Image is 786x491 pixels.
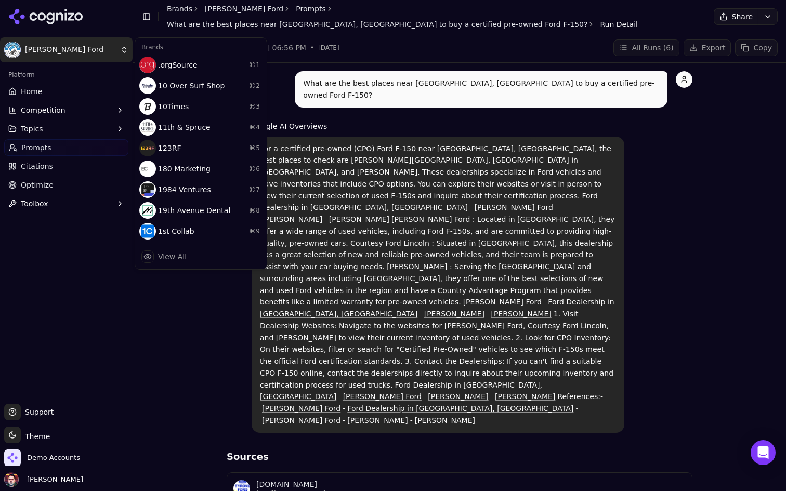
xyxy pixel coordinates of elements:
[249,82,260,90] span: ⌘ 2
[137,55,265,75] div: .orgSource
[139,223,156,240] img: 1st Collab
[249,185,260,194] span: ⌘ 7
[137,200,265,221] div: 19th Avenue Dental
[137,75,265,96] div: 10 Over Surf Shop
[137,158,265,179] div: 180 Marketing
[249,123,260,131] span: ⌘ 4
[249,206,260,215] span: ⌘ 8
[137,40,265,55] div: Brands
[137,221,265,242] div: 1st Collab
[139,119,156,136] img: 11th & Spruce
[249,102,260,111] span: ⌘ 3
[158,251,187,262] div: View All
[249,61,260,69] span: ⌘ 1
[137,179,265,200] div: 1984 Ventures
[139,57,156,73] img: .orgSource
[249,144,260,152] span: ⌘ 5
[249,165,260,173] span: ⌘ 6
[139,181,156,198] img: 1984 Ventures
[139,161,156,177] img: 180 Marketing
[139,98,156,115] img: 10Times
[139,202,156,219] img: 19th Avenue Dental
[137,117,265,138] div: 11th & Spruce
[139,140,156,156] img: 123RF
[135,37,267,270] div: Current brand: Stuckey Ford
[249,227,260,235] span: ⌘ 9
[139,77,156,94] img: 10 Over Surf Shop
[137,96,265,117] div: 10Times
[137,138,265,158] div: 123RF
